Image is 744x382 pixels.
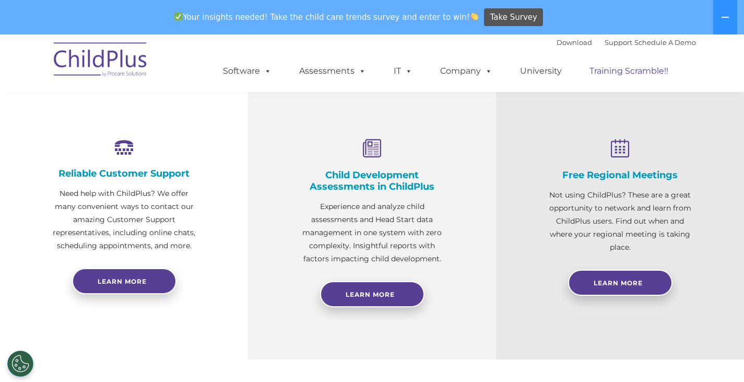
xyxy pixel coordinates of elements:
span: Your insights needed! Take the child care trends survey and enter to win! [170,7,483,27]
a: Assessments [289,61,376,82]
a: Software [212,61,282,82]
span: Last name [145,69,177,77]
img: ✅ [174,13,182,20]
span: Phone number [145,112,190,120]
h4: Reliable Customer Support [52,168,196,179]
a: Take Survey [484,8,543,27]
a: Learn More [320,281,424,307]
span: Learn more [98,277,147,285]
a: Company [430,61,503,82]
font: | [557,38,696,47]
p: Experience and analyze child assessments and Head Start data management in one system with zero c... [300,200,444,265]
img: 👏 [470,13,478,20]
p: Not using ChildPlus? These are a great opportunity to network and learn from ChildPlus users. Fin... [548,189,692,254]
a: IT [383,61,423,82]
button: Cookies Settings [7,351,33,377]
span: Learn More [346,291,395,298]
img: ChildPlus by Procare Solutions [49,35,153,87]
a: Learn more [72,268,176,294]
a: Training Scramble!! [579,61,679,82]
span: Learn More [594,279,643,287]
a: Schedule A Demo [634,38,696,47]
span: Take Survey [490,8,537,27]
p: Need help with ChildPlus? We offer many convenient ways to contact our amazing Customer Support r... [52,187,196,252]
a: Support [605,38,632,47]
a: Learn More [568,270,672,296]
a: Download [557,38,592,47]
h4: Child Development Assessments in ChildPlus [300,169,444,192]
a: University [510,61,572,82]
h4: Free Regional Meetings [548,169,692,181]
